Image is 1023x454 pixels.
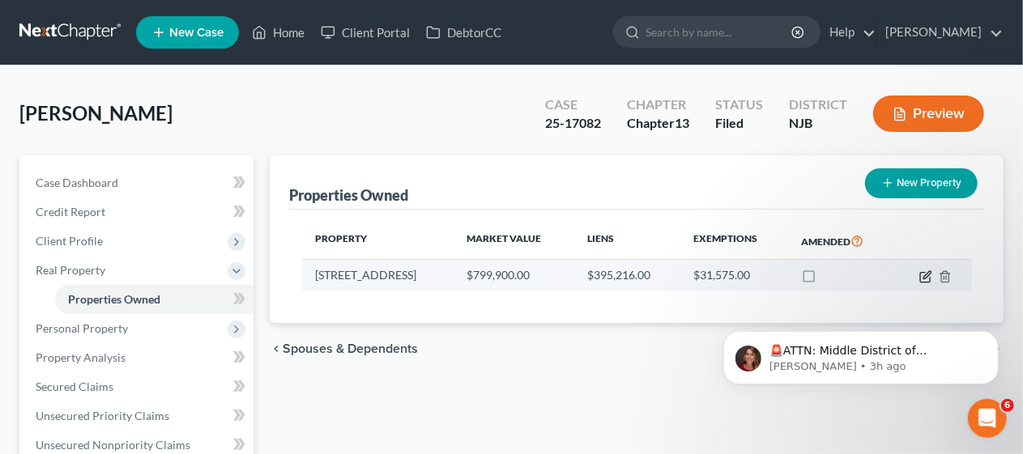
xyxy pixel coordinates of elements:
[627,95,689,114] div: Chapter
[169,27,224,39] span: New Case
[244,18,313,47] a: Home
[715,114,763,133] div: Filed
[821,18,876,47] a: Help
[36,263,105,277] span: Real Property
[680,260,788,291] td: $31,575.00
[454,260,573,291] td: $799,900.00
[36,409,169,422] span: Unsecured Priority Claims
[1001,399,1014,412] span: 6
[23,168,254,197] a: Case Dashboard
[19,101,173,125] span: [PERSON_NAME]
[270,342,283,355] i: chevron_left
[313,18,418,47] a: Client Portal
[270,342,418,355] button: chevron_left Spouses & Dependents
[36,321,128,335] span: Personal Property
[36,438,190,452] span: Unsecured Nonpriority Claims
[36,205,105,219] span: Credit Report
[23,197,254,227] a: Credit Report
[574,223,681,260] th: Liens
[675,115,689,130] span: 13
[23,401,254,431] a: Unsecured Priority Claims
[36,350,126,364] span: Property Analysis
[545,95,601,114] div: Case
[699,297,1023,410] iframe: Intercom notifications message
[23,343,254,372] a: Property Analysis
[789,95,847,114] div: District
[55,285,254,314] a: Properties Owned
[23,372,254,401] a: Secured Claims
[302,260,454,291] td: [STREET_ADDRESS]
[68,292,160,306] span: Properties Owned
[454,223,573,260] th: Market Value
[283,342,418,355] span: Spouses & Dependents
[574,260,681,291] td: $395,216.00
[302,223,454,260] th: Property
[545,114,601,133] div: 25-17082
[289,185,408,205] div: Properties Owned
[715,95,763,114] div: Status
[627,114,689,133] div: Chapter
[789,114,847,133] div: NJB
[646,17,794,47] input: Search by name...
[418,18,509,47] a: DebtorCC
[865,168,978,198] button: New Property
[877,18,1003,47] a: [PERSON_NAME]
[788,223,893,260] th: Amended
[680,223,788,260] th: Exemptions
[36,380,113,393] span: Secured Claims
[873,95,984,132] button: Preview
[36,234,103,248] span: Client Profile
[968,399,1007,438] iframe: Intercom live chat
[36,176,118,189] span: Case Dashboard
